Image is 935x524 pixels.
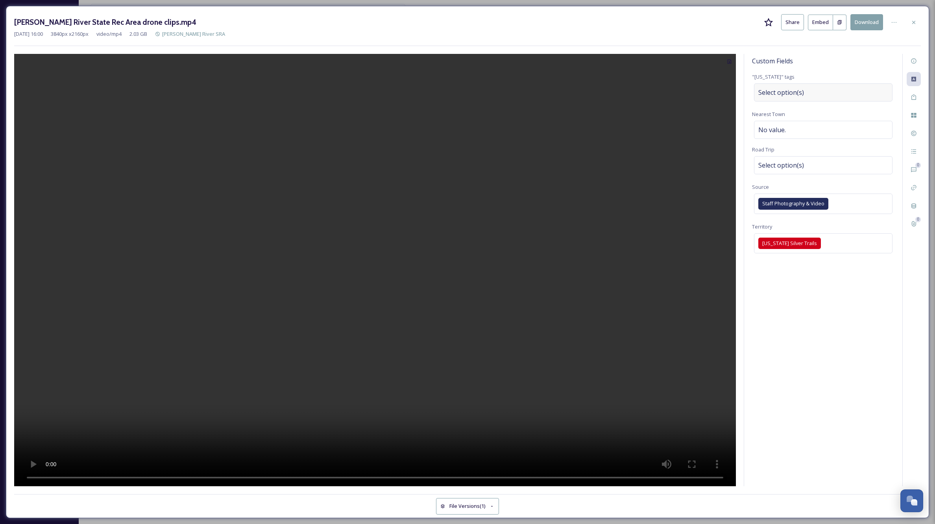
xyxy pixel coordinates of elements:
[14,17,196,28] h3: [PERSON_NAME] River State Rec Area drone clips.mp4
[762,200,824,207] span: Staff Photography & Video
[752,73,795,80] span: "[US_STATE]" tags
[129,30,147,38] span: 2.03 GB
[51,30,89,38] span: 3840 px x 2160 px
[96,30,122,38] span: video/mp4
[781,14,804,30] button: Share
[762,240,817,247] span: [US_STATE] Silver Trails
[850,14,883,30] button: Download
[752,223,772,230] span: Territory
[162,30,225,37] span: [PERSON_NAME] River SRA
[808,15,833,30] button: Embed
[758,161,804,170] span: Select option(s)
[752,183,769,190] span: Source
[758,88,804,97] span: Select option(s)
[900,489,923,512] button: Open Chat
[915,217,921,222] div: 0
[752,146,774,153] span: Road Trip
[915,162,921,168] div: 0
[758,125,786,135] span: No value.
[752,111,785,118] span: Nearest Town
[14,30,43,38] span: [DATE] 16:00
[436,498,499,514] button: File Versions(1)
[752,56,793,66] span: Custom Fields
